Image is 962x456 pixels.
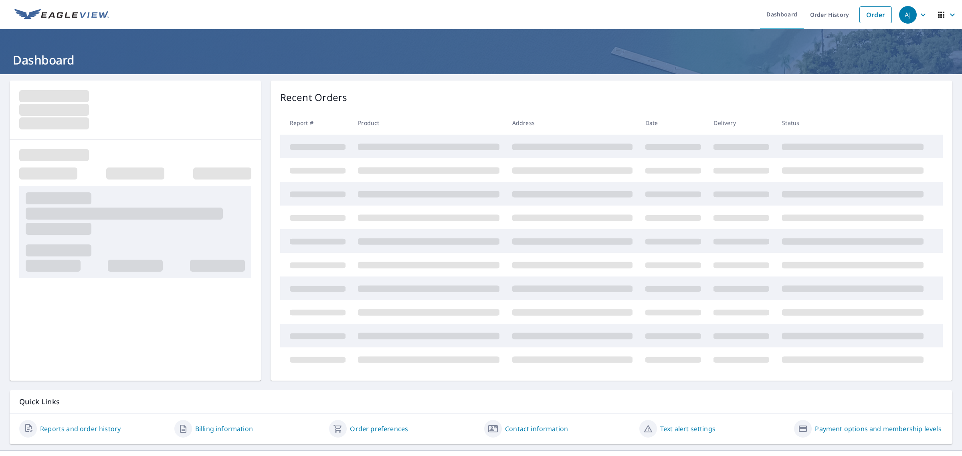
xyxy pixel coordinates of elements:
[40,424,121,434] a: Reports and order history
[505,424,568,434] a: Contact information
[506,111,639,135] th: Address
[19,397,943,407] p: Quick Links
[776,111,930,135] th: Status
[350,424,408,434] a: Order preferences
[707,111,776,135] th: Delivery
[280,111,352,135] th: Report #
[10,52,952,68] h1: Dashboard
[639,111,707,135] th: Date
[899,6,917,24] div: AJ
[280,90,348,105] p: Recent Orders
[195,424,253,434] a: Billing information
[859,6,892,23] a: Order
[660,424,715,434] a: Text alert settings
[352,111,506,135] th: Product
[14,9,109,21] img: EV Logo
[815,424,941,434] a: Payment options and membership levels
